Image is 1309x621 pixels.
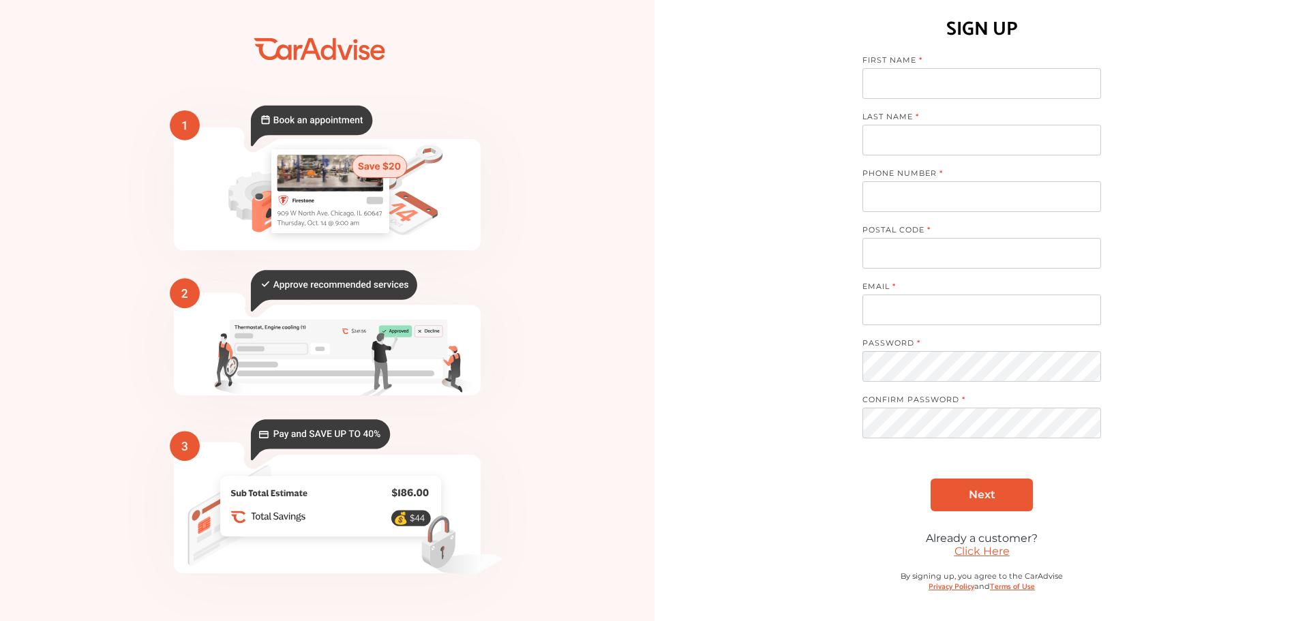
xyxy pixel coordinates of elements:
label: EMAIL [862,282,1087,294]
label: PASSWORD [862,338,1087,351]
a: Click Here [954,545,1010,558]
text: 💰 [393,511,408,525]
div: Already a customer? [862,532,1101,545]
label: LAST NAME [862,112,1087,125]
a: Privacy Policy [929,581,974,593]
label: CONFIRM PASSWORD [862,395,1087,408]
label: POSTAL CODE [862,225,1087,238]
label: FIRST NAME [862,55,1087,68]
a: Next [931,479,1033,511]
label: PHONE NUMBER [862,168,1087,181]
div: By signing up, you agree to the CarAdvise and [862,571,1101,607]
a: Terms of Use [990,581,1035,593]
span: Next [969,488,995,501]
h1: SIGN UP [946,14,1018,45]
